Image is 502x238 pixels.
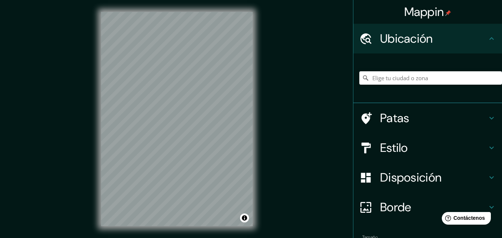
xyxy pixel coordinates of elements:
[101,12,253,226] canvas: Mapa
[353,133,502,163] div: Estilo
[353,24,502,53] div: Ubicación
[353,163,502,192] div: Disposición
[380,110,409,126] font: Patas
[380,199,411,215] font: Borde
[404,4,444,20] font: Mappin
[359,71,502,85] input: Elige tu ciudad o zona
[380,170,441,185] font: Disposición
[240,213,249,222] button: Activar o desactivar atribución
[380,31,433,46] font: Ubicación
[380,140,408,156] font: Estilo
[445,10,451,16] img: pin-icon.png
[353,103,502,133] div: Patas
[436,209,494,230] iframe: Lanzador de widgets de ayuda
[353,192,502,222] div: Borde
